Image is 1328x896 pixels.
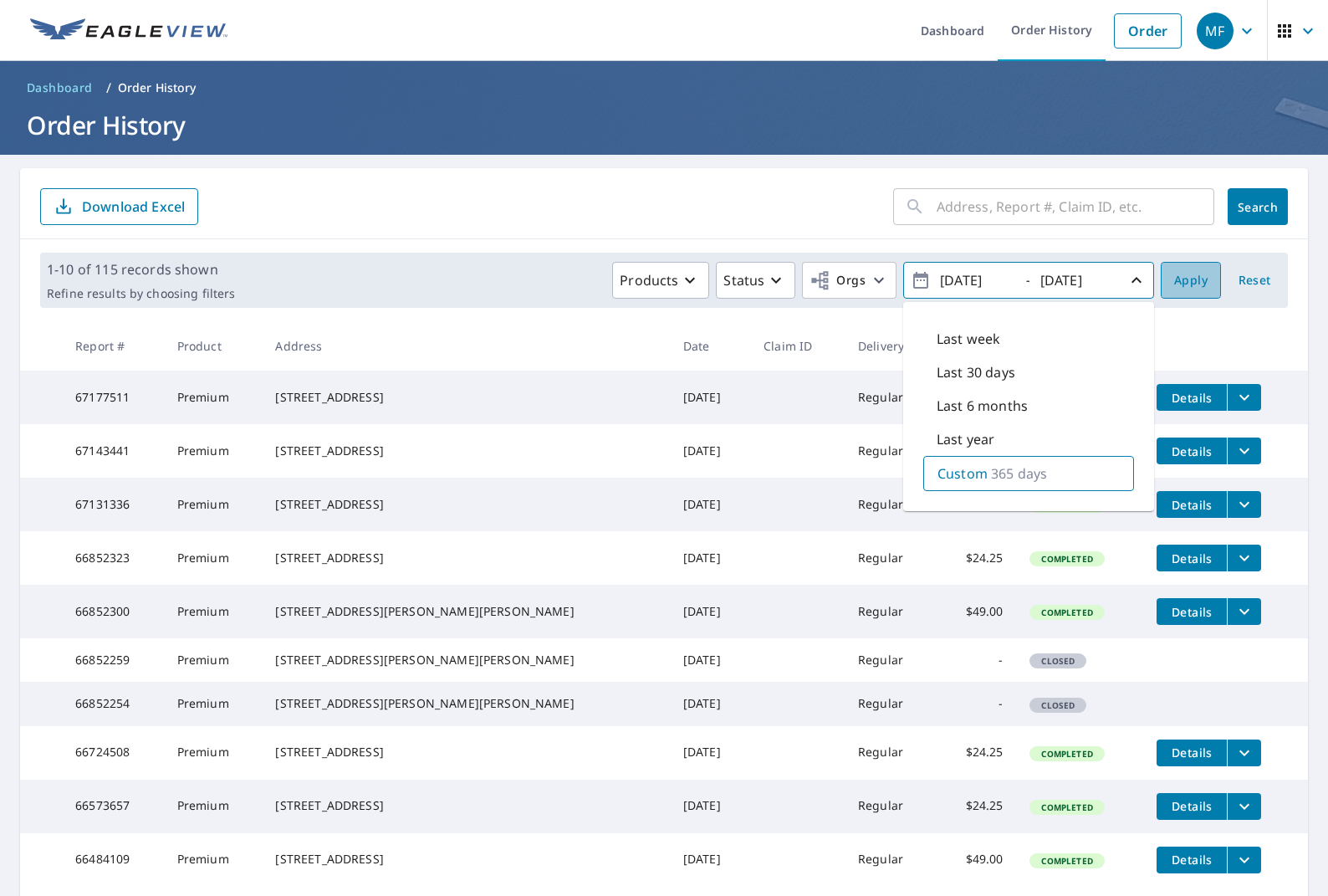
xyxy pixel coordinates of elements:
button: filesDropdownBtn-67143441 [1227,438,1261,464]
button: filesDropdownBtn-67131336 [1227,491,1261,518]
p: Download Excel [82,197,185,216]
td: [DATE] [670,638,750,682]
th: Report # [62,321,164,371]
p: Refine results by choosing filters [47,286,235,301]
div: [STREET_ADDRESS] [275,443,656,459]
h1: Order History [20,108,1308,142]
span: Completed [1031,855,1102,867]
td: 67177511 [62,371,164,424]
button: - [903,262,1154,299]
p: Last 30 days [937,362,1015,382]
button: filesDropdownBtn-66573657 [1227,793,1261,820]
button: detailsBtn-66573657 [1157,793,1227,820]
div: [STREET_ADDRESS] [275,550,656,566]
td: [DATE] [670,682,750,725]
td: [DATE] [670,531,750,585]
nav: breadcrumb [20,74,1308,101]
button: Download Excel [40,188,198,225]
p: Products [620,270,678,290]
button: detailsBtn-67177511 [1157,384,1227,411]
span: Completed [1031,748,1102,760]
button: Products [612,262,709,299]
td: 66852254 [62,682,164,725]
td: Regular [845,726,936,780]
button: detailsBtn-66852323 [1157,545,1227,571]
td: 67143441 [62,424,164,478]
span: Details [1167,390,1217,406]
a: Dashboard [20,74,100,101]
td: [DATE] [670,726,750,780]
div: Last year [923,422,1134,456]
td: 66724508 [62,726,164,780]
p: 1-10 of 115 records shown [47,259,235,279]
div: MF [1197,13,1234,49]
span: Apply [1174,270,1208,291]
div: [STREET_ADDRESS][PERSON_NAME][PERSON_NAME] [275,603,656,620]
td: [DATE] [670,424,750,478]
p: Last week [937,329,1000,349]
span: Closed [1031,699,1085,711]
button: Reset [1228,262,1281,299]
span: Reset [1234,270,1274,291]
button: Search [1228,188,1288,225]
button: filesDropdownBtn-67177511 [1227,384,1261,411]
div: [STREET_ADDRESS][PERSON_NAME][PERSON_NAME] [275,652,656,668]
span: Completed [1031,801,1102,813]
td: Regular [845,585,936,638]
td: Regular [845,682,936,725]
div: [STREET_ADDRESS] [275,744,656,760]
div: Last 30 days [923,356,1134,389]
td: $49.00 [936,585,1016,638]
p: Custom [937,463,988,484]
td: Premium [164,424,263,478]
td: $24.25 [936,531,1016,585]
span: Details [1167,443,1217,459]
td: Premium [164,531,263,585]
td: $49.00 [936,833,1016,887]
td: Premium [164,726,263,780]
td: 66852300 [62,585,164,638]
span: Dashboard [27,79,93,96]
div: [STREET_ADDRESS][PERSON_NAME][PERSON_NAME] [275,695,656,712]
div: Last week [923,322,1134,356]
p: 365 days [991,463,1047,484]
td: Premium [164,833,263,887]
span: - [911,266,1147,295]
div: [STREET_ADDRESS] [275,496,656,513]
button: Apply [1161,262,1221,299]
td: Premium [164,638,263,682]
button: detailsBtn-66724508 [1157,740,1227,766]
span: Search [1241,199,1274,215]
td: Premium [164,682,263,725]
td: 67131336 [62,478,164,531]
button: Status [716,262,795,299]
li: / [106,78,111,98]
td: [DATE] [670,585,750,638]
td: 66573657 [62,780,164,833]
th: Claim ID [750,321,845,371]
td: Premium [164,371,263,424]
td: [DATE] [670,478,750,531]
div: Last 6 months [923,389,1134,422]
span: Completed [1031,607,1102,618]
p: Order History [118,79,197,96]
td: Premium [164,585,263,638]
td: - [936,682,1016,725]
div: [STREET_ADDRESS] [275,389,656,406]
td: Regular [845,780,936,833]
td: Regular [845,478,936,531]
button: Orgs [802,262,896,299]
p: Status [723,270,764,290]
td: Premium [164,478,263,531]
div: Custom365 days [923,456,1134,491]
p: Last year [937,429,994,449]
td: Regular [845,531,936,585]
button: filesDropdownBtn-66484109 [1227,847,1261,873]
td: [DATE] [670,833,750,887]
p: Last 6 months [937,396,1028,416]
span: Closed [1031,655,1085,667]
button: filesDropdownBtn-66724508 [1227,740,1261,766]
span: Details [1167,745,1217,760]
span: Details [1167,497,1217,513]
span: Details [1167,798,1217,814]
